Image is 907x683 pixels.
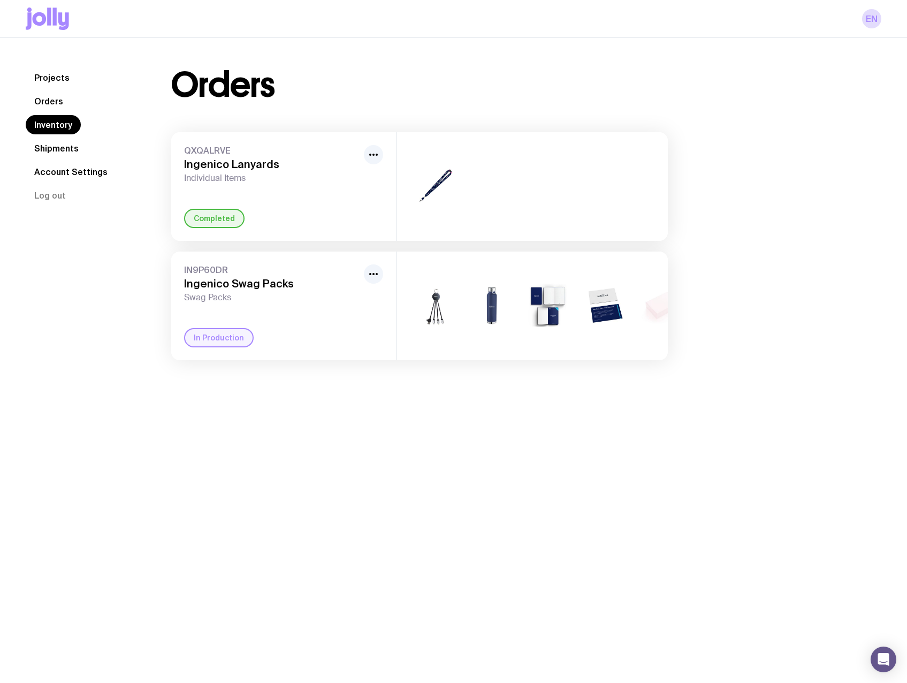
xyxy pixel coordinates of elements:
span: Individual Items [184,173,360,184]
div: In Production [184,328,254,347]
a: Inventory [26,115,81,134]
h3: Ingenico Lanyards [184,158,360,171]
a: Projects [26,68,78,87]
a: Account Settings [26,162,116,181]
div: Completed [184,209,245,228]
span: Swag Packs [184,292,360,303]
a: Shipments [26,139,87,158]
span: QXQALRVE [184,145,360,156]
button: Log out [26,186,74,205]
h1: Orders [171,68,275,102]
div: Open Intercom Messenger [871,647,896,672]
span: IN9P60DR [184,264,360,275]
a: EN [862,9,881,28]
a: Orders [26,92,72,111]
h3: Ingenico Swag Packs [184,277,360,290]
